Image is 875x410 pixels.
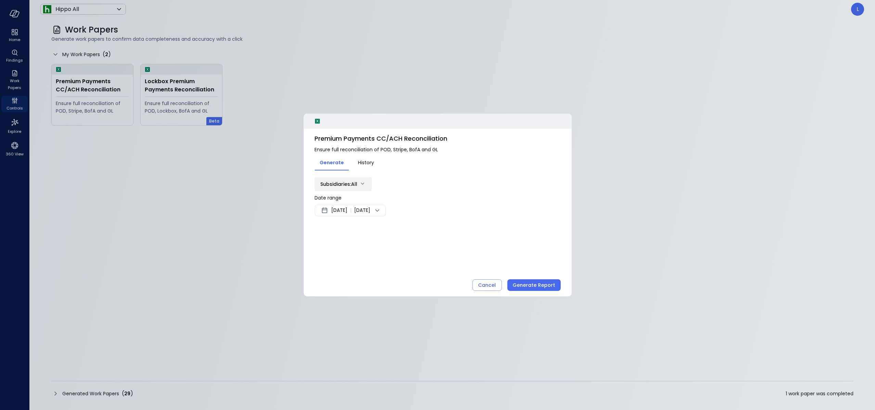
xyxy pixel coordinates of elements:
div: Subsidiaries : All [320,178,357,191]
div: Cancel [478,281,496,290]
span: Generate [320,159,344,166]
span: [DATE] [354,206,370,215]
div: Generate Report [513,281,555,290]
span: Ensure full reconciliation of POD, Stripe, BofA and GL [314,146,561,153]
span: | [350,206,351,215]
span: [DATE] [331,206,347,215]
span: Date range [314,194,342,201]
span: Premium Payments CC/ACH Reconciliation [314,134,561,143]
button: Cancel [472,279,502,291]
span: History [358,159,374,166]
button: Generate Report [507,279,561,291]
